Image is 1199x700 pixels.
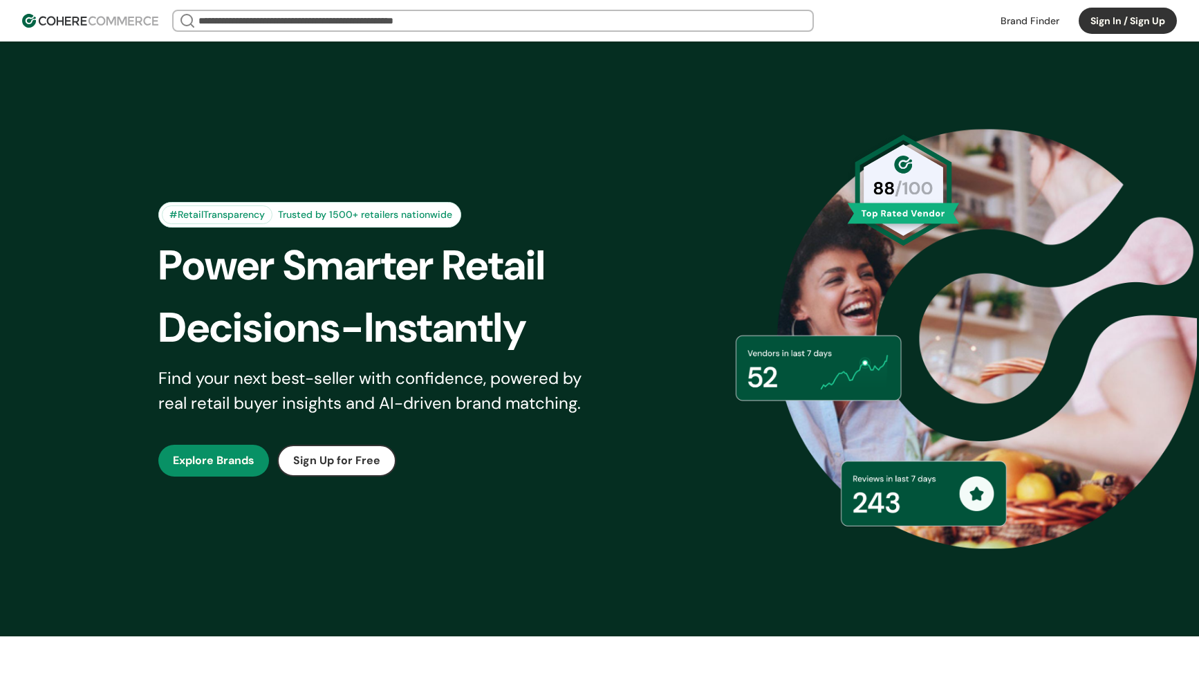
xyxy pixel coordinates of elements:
[272,208,458,222] div: Trusted by 1500+ retailers nationwide
[22,14,158,28] img: Cohere Logo
[158,366,599,416] div: Find your next best-seller with confidence, powered by real retail buyer insights and AI-driven b...
[1079,8,1177,34] button: Sign In / Sign Up
[158,234,623,297] div: Power Smarter Retail
[162,205,272,224] div: #RetailTransparency
[277,445,396,477] button: Sign Up for Free
[158,445,269,477] button: Explore Brands
[158,297,623,359] div: Decisions-Instantly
